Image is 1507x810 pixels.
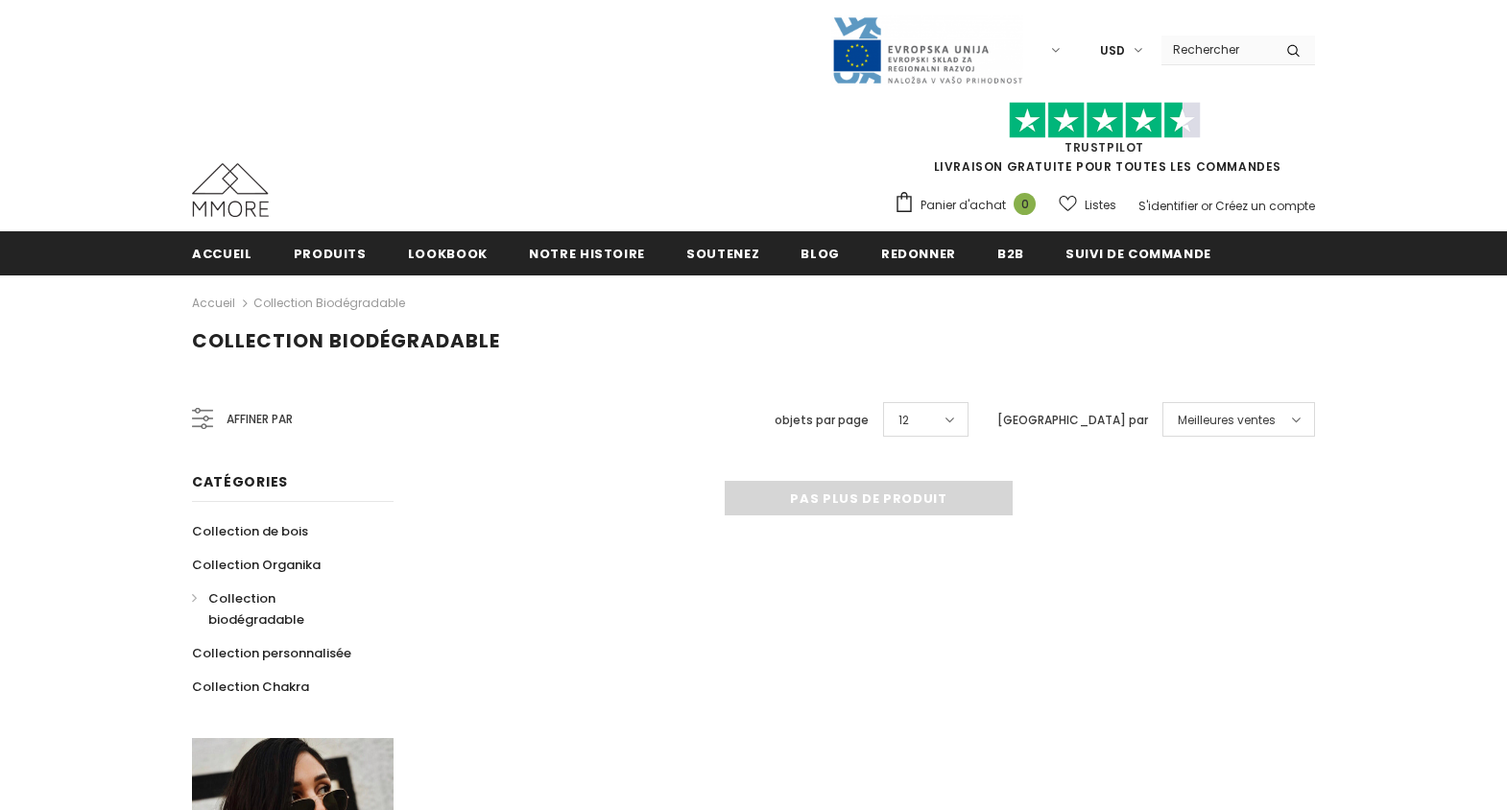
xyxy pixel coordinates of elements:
a: Blog [801,231,840,274]
a: TrustPilot [1064,139,1144,155]
span: or [1201,198,1212,214]
span: Collection biodégradable [192,327,500,354]
a: Redonner [881,231,956,274]
a: Produits [294,231,367,274]
span: Produits [294,245,367,263]
span: Catégories [192,472,288,491]
span: Suivi de commande [1065,245,1211,263]
a: Collection biodégradable [192,582,372,636]
img: Javni Razpis [831,15,1023,85]
a: Accueil [192,292,235,315]
img: Faites confiance aux étoiles pilotes [1009,102,1201,139]
span: Notre histoire [529,245,645,263]
a: Collection biodégradable [253,295,405,311]
label: [GEOGRAPHIC_DATA] par [997,411,1148,430]
span: Affiner par [227,409,293,430]
a: Créez un compte [1215,198,1315,214]
span: Collection biodégradable [208,589,304,629]
span: 0 [1014,193,1036,215]
a: Collection Chakra [192,670,309,703]
a: Panier d'achat 0 [894,191,1045,220]
span: Lookbook [408,245,488,263]
span: soutenez [686,245,759,263]
a: Collection Organika [192,548,321,582]
a: B2B [997,231,1024,274]
span: 12 [898,411,909,430]
span: B2B [997,245,1024,263]
span: Collection Chakra [192,678,309,696]
a: Javni Razpis [831,41,1023,58]
span: Meilleures ventes [1178,411,1276,430]
span: Collection Organika [192,556,321,574]
a: Lookbook [408,231,488,274]
img: Cas MMORE [192,163,269,217]
input: Search Site [1161,36,1272,63]
a: Notre histoire [529,231,645,274]
span: Listes [1085,196,1116,215]
a: Collection de bois [192,514,308,548]
span: Collection de bois [192,522,308,540]
a: Accueil [192,231,252,274]
a: Listes [1059,188,1116,222]
a: Collection personnalisée [192,636,351,670]
span: Panier d'achat [921,196,1006,215]
a: soutenez [686,231,759,274]
a: S'identifier [1138,198,1198,214]
span: USD [1100,41,1125,60]
a: Suivi de commande [1065,231,1211,274]
span: Accueil [192,245,252,263]
span: Redonner [881,245,956,263]
span: Collection personnalisée [192,644,351,662]
span: Blog [801,245,840,263]
label: objets par page [775,411,869,430]
span: LIVRAISON GRATUITE POUR TOUTES LES COMMANDES [894,110,1315,175]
